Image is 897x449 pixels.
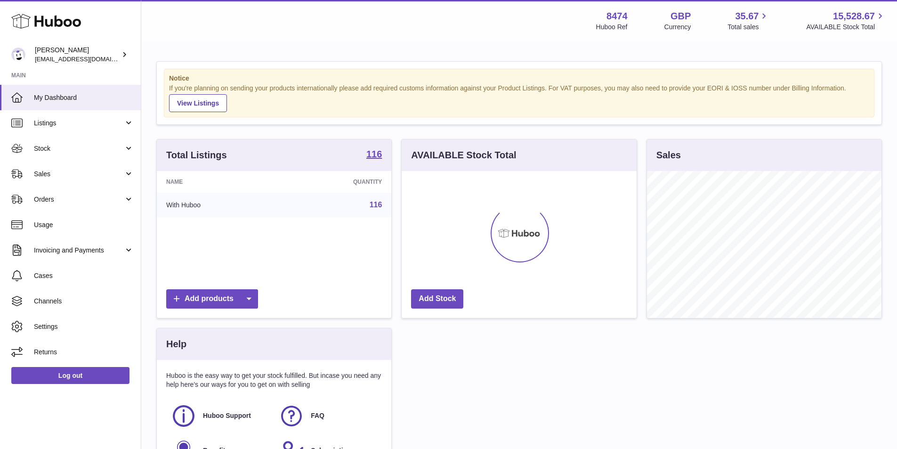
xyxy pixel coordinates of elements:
a: Log out [11,367,129,384]
a: View Listings [169,94,227,112]
span: AVAILABLE Stock Total [806,23,886,32]
a: 35.67 Total sales [727,10,769,32]
a: FAQ [279,403,377,429]
img: orders@neshealth.com [11,48,25,62]
div: Huboo Ref [596,23,628,32]
span: Invoicing and Payments [34,246,124,255]
h3: AVAILABLE Stock Total [411,149,516,162]
span: FAQ [311,411,324,420]
strong: GBP [671,10,691,23]
a: Add products [166,289,258,309]
a: 116 [366,149,382,161]
div: Currency [664,23,691,32]
strong: 116 [366,149,382,159]
h3: Help [166,338,186,351]
strong: 8474 [606,10,628,23]
h3: Total Listings [166,149,227,162]
th: Name [157,171,281,193]
span: [EMAIL_ADDRESS][DOMAIN_NAME] [35,55,138,63]
span: Huboo Support [203,411,251,420]
th: Quantity [281,171,391,193]
div: [PERSON_NAME] [35,46,120,64]
span: Total sales [727,23,769,32]
span: Cases [34,271,134,280]
strong: Notice [169,74,869,83]
a: Add Stock [411,289,463,309]
span: Orders [34,195,124,204]
span: Sales [34,170,124,179]
div: If you're planning on sending your products internationally please add required customs informati... [169,84,869,112]
span: 15,528.67 [833,10,875,23]
p: Huboo is the easy way to get your stock fulfilled. But incase you need any help here's our ways f... [166,371,382,389]
span: 35.67 [735,10,759,23]
span: Channels [34,297,134,306]
a: Huboo Support [171,403,269,429]
a: 15,528.67 AVAILABLE Stock Total [806,10,886,32]
td: With Huboo [157,193,281,217]
span: Settings [34,322,134,331]
a: 116 [370,201,382,209]
span: My Dashboard [34,93,134,102]
span: Listings [34,119,124,128]
span: Stock [34,144,124,153]
span: Usage [34,220,134,229]
h3: Sales [656,149,681,162]
span: Returns [34,348,134,357]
